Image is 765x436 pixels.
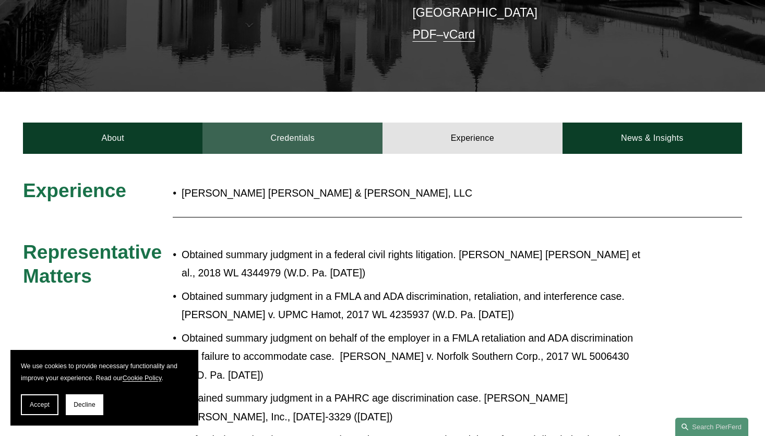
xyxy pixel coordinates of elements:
p: [PERSON_NAME] [PERSON_NAME] & [PERSON_NAME], LLC [182,184,652,202]
span: Accept [30,401,50,408]
p: Obtained summary judgment in a FMLA and ADA discrimination, retaliation, and interference case. [... [182,287,652,324]
p: Obtained summary judgment in a federal civil rights litigation. [PERSON_NAME] [PERSON_NAME] et al... [182,246,652,282]
p: Obtained summary judgment in a PAHRC age discrimination case. [PERSON_NAME] [PERSON_NAME], Inc., ... [182,389,652,426]
p: We use cookies to provide necessary functionality and improve your experience. Read our . [21,360,188,384]
button: Accept [21,394,58,415]
span: Experience [23,179,126,201]
span: Representative Matters [23,241,167,287]
p: Obtained summary judgment on behalf of the employer in a FMLA retaliation and ADA discrimination ... [182,329,652,384]
section: Cookie banner [10,350,198,426]
a: Credentials [202,123,382,153]
button: Decline [66,394,103,415]
span: Decline [74,401,95,408]
a: Experience [382,123,563,153]
a: About [23,123,203,153]
a: PDF [412,28,436,41]
a: Search this site [675,418,748,436]
a: News & Insights [563,123,743,153]
a: Cookie Policy [123,374,162,382]
a: vCard [443,28,475,41]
